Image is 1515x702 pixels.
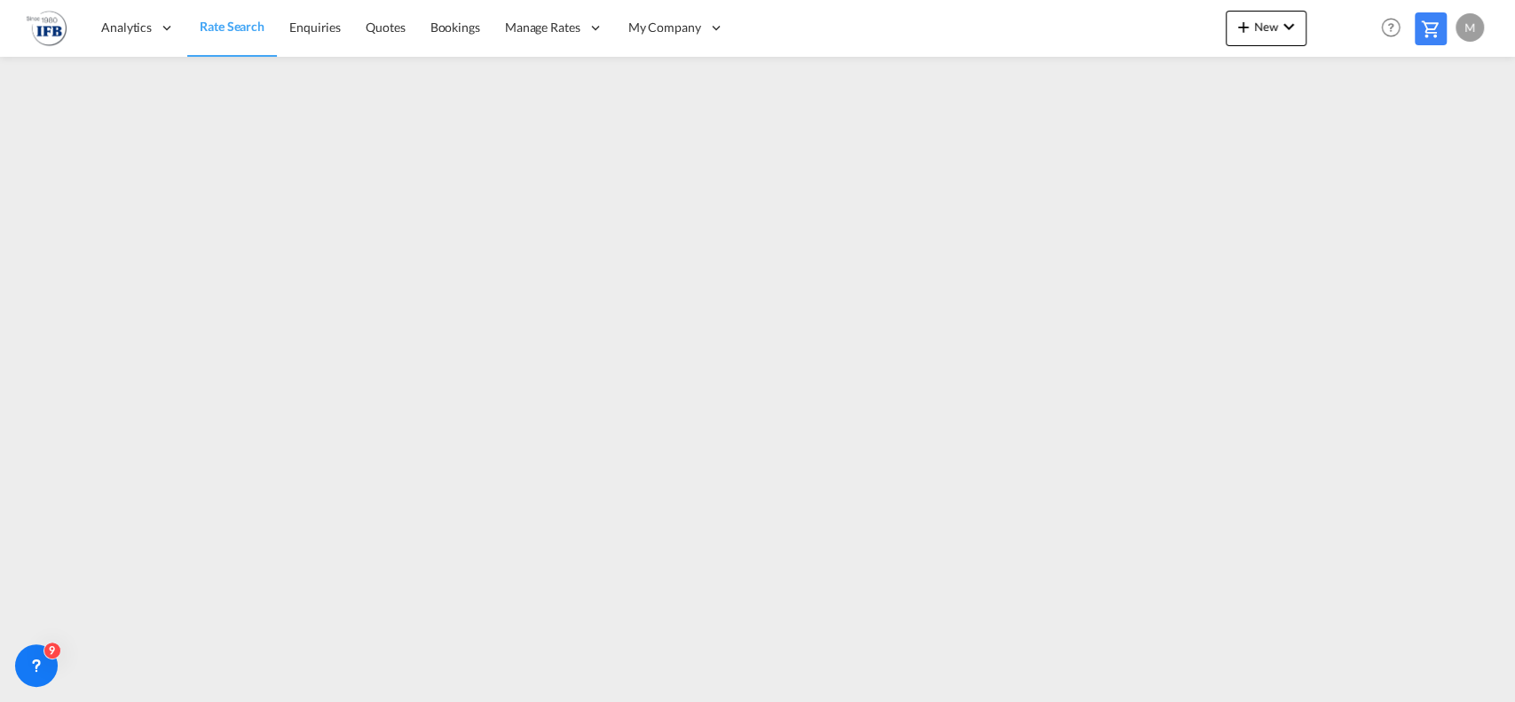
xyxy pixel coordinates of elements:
[1233,20,1299,34] span: New
[1456,13,1484,42] div: M
[200,19,264,34] span: Rate Search
[289,20,341,35] span: Enquiries
[505,19,580,36] span: Manage Rates
[1376,12,1406,43] span: Help
[366,20,405,35] span: Quotes
[101,19,152,36] span: Analytics
[1278,16,1299,37] md-icon: icon-chevron-down
[430,20,480,35] span: Bookings
[1233,16,1254,37] md-icon: icon-plus 400-fg
[1226,11,1306,46] button: icon-plus 400-fgNewicon-chevron-down
[1376,12,1415,44] div: Help
[628,19,701,36] span: My Company
[27,8,67,48] img: 2b726980256c11eeaa87296e05903fd5.png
